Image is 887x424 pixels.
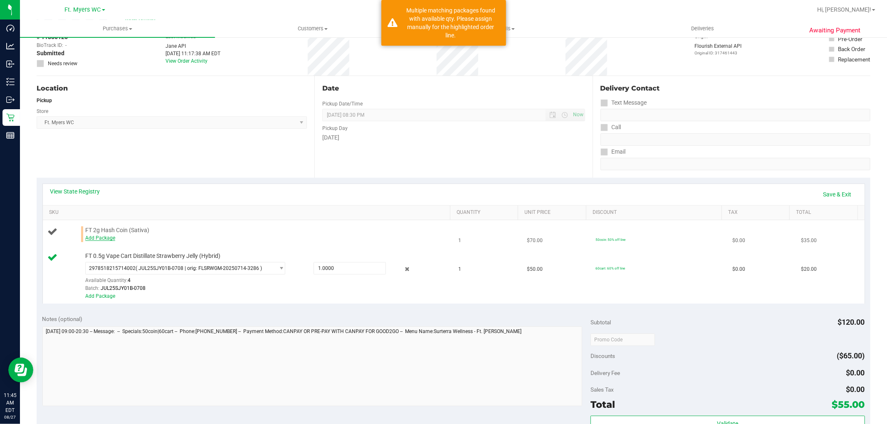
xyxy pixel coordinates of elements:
a: Tills [410,20,605,37]
span: $35.00 [801,237,817,245]
span: 1 [459,265,462,273]
a: Save & Exit [818,187,857,201]
label: Email [600,146,626,158]
span: Delivery Fee [591,370,620,376]
span: Tills [410,25,605,32]
span: ( JUL25SJY01B-0708 | orig: FLSRWGM-20250714-3286 ) [136,265,262,271]
span: $55.00 [832,399,865,410]
span: Awaiting Payment [809,26,860,35]
p: Original ID: 317461443 [694,50,741,56]
span: Notes (optional) [42,316,83,322]
inline-svg: Inbound [6,60,15,68]
div: [DATE] 11:17:38 AM EDT [166,50,220,57]
input: Format: (999) 999-9999 [600,133,870,146]
span: FT 2g Hash Coin (Sativa) [85,226,149,234]
div: Replacement [838,55,870,64]
a: Discount [593,209,719,216]
span: - [65,42,67,49]
a: Tax [728,209,786,216]
span: Total [591,399,615,410]
input: 1.0000 [314,262,385,274]
label: Pickup Date/Time [322,100,363,108]
span: Subtotal [591,319,611,326]
span: 60cart: 60% off line [595,266,625,270]
a: View State Registry [50,187,100,196]
span: Ft. Myers WC [65,6,101,13]
div: Jane API [166,42,220,50]
span: Sales Tax [591,386,614,393]
a: Customers [215,20,410,37]
span: Needs review [48,60,77,67]
span: Submitted [37,49,64,58]
a: Add Package [85,293,115,299]
a: SKU [49,209,447,216]
label: Store [37,108,48,115]
span: Deliveries [680,25,725,32]
p: 11:45 AM EDT [4,392,16,414]
label: Call [600,121,621,133]
a: Add Package [85,235,115,241]
a: Total [796,209,855,216]
div: Delivery Contact [600,83,870,93]
label: Text Message [600,97,647,109]
a: View Order Activity [166,58,208,64]
div: Date [322,83,585,93]
input: Format: (999) 999-9999 [600,109,870,121]
div: [DATE] [322,133,585,142]
span: BioTrack ID: [37,42,63,49]
span: $20.00 [801,265,817,273]
inline-svg: Inventory [6,78,15,86]
span: $70.00 [527,237,543,245]
strong: Pickup [37,98,52,103]
inline-svg: Retail [6,113,15,122]
span: 4 [128,277,131,283]
span: ($65.00) [837,351,865,360]
div: Available Quantity: [85,274,296,291]
span: Purchases [20,25,215,32]
label: Pickup Day [322,125,348,132]
span: Discounts [591,348,615,363]
span: Hi, [PERSON_NAME]! [817,6,871,13]
span: select [274,262,284,274]
div: Pre-Order [838,35,863,43]
span: Batch: [85,285,99,291]
span: $120.00 [838,318,865,326]
span: 50coin: 50% off line [595,238,625,242]
inline-svg: Dashboard [6,24,15,32]
div: Back Order [838,45,866,53]
span: Customers [215,25,410,32]
div: Multiple matching packages found with available qty. Please assign manually for the highlighted o... [402,6,500,39]
div: Flourish External API [694,42,741,56]
span: $0.00 [732,237,745,245]
span: $50.00 [527,265,543,273]
span: 2978518215714002 [89,265,136,271]
inline-svg: Outbound [6,96,15,104]
a: Purchases [20,20,215,37]
span: $0.00 [846,368,865,377]
span: $0.00 [846,385,865,394]
iframe: Resource center [8,358,33,382]
div: Location [37,83,307,93]
span: JUL25SJY01B-0708 [101,285,146,291]
a: Deliveries [605,20,800,37]
p: 08/27 [4,414,16,420]
a: Quantity [457,209,515,216]
input: Promo Code [591,333,655,346]
span: FT 0.5g Vape Cart Distillate Strawberry Jelly (Hybrid) [85,252,220,260]
a: Unit Price [525,209,583,216]
span: 1 [459,237,462,245]
inline-svg: Analytics [6,42,15,50]
span: $0.00 [732,265,745,273]
inline-svg: Reports [6,131,15,140]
